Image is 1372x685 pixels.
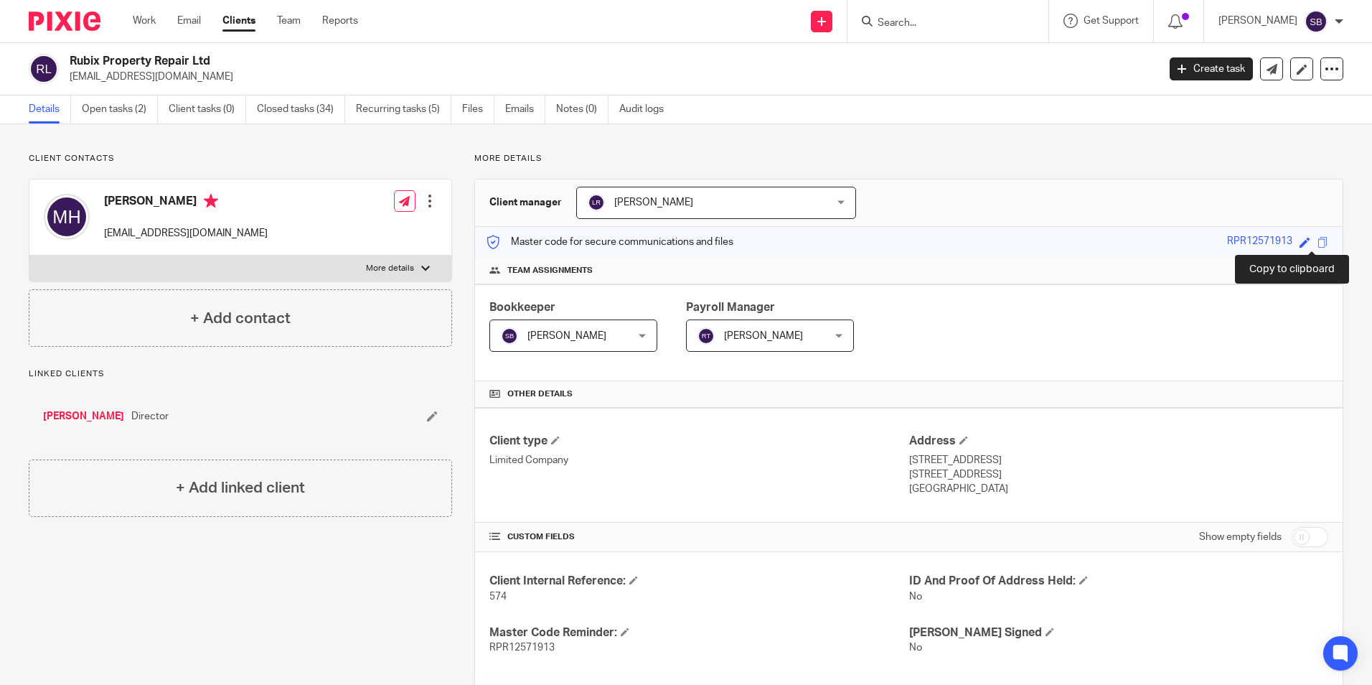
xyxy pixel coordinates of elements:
[909,482,1328,496] p: [GEOGRAPHIC_DATA]
[1227,234,1292,251] div: RPR12571913
[356,95,451,124] a: Recurring tasks (5)
[614,197,693,208] span: [PERSON_NAME]
[222,14,255,28] a: Clients
[43,409,124,424] a: [PERSON_NAME]
[507,265,593,276] span: Team assignments
[556,95,609,124] a: Notes (0)
[1170,57,1253,80] a: Create task
[29,95,71,124] a: Details
[909,453,1328,467] p: [STREET_ADDRESS]
[909,467,1328,482] p: [STREET_ADDRESS]
[44,194,90,240] img: svg%3E
[489,574,908,589] h4: Client Internal Reference:
[70,70,1148,84] p: [EMAIL_ADDRESS][DOMAIN_NAME]
[619,95,675,124] a: Audit logs
[1084,16,1139,26] span: Get Support
[104,194,268,212] h4: [PERSON_NAME]
[489,302,555,313] span: Bookkeeper
[133,14,156,28] a: Work
[82,95,158,124] a: Open tasks (2)
[29,368,452,380] p: Linked clients
[104,226,268,241] p: [EMAIL_ADDRESS][DOMAIN_NAME]
[204,194,218,208] i: Primary
[588,194,605,211] img: svg%3E
[257,95,345,124] a: Closed tasks (34)
[724,331,803,341] span: [PERSON_NAME]
[176,477,305,499] h4: + Add linked client
[505,95,545,124] a: Emails
[909,434,1328,449] h4: Address
[486,235,733,249] p: Master code for secure communications and files
[697,327,715,345] img: svg%3E
[489,643,555,653] span: RPR12571913
[909,592,922,602] span: No
[489,434,908,449] h4: Client type
[489,453,908,467] p: Limited Company
[489,625,908,640] h4: Master Code Reminder:
[876,17,1005,30] input: Search
[474,153,1343,164] p: More details
[1305,10,1328,33] img: svg%3E
[501,327,518,345] img: svg%3E
[527,331,606,341] span: [PERSON_NAME]
[489,531,908,543] h4: CUSTOM FIELDS
[277,14,301,28] a: Team
[190,307,291,330] h4: + Add contact
[366,263,414,274] p: More details
[131,409,169,424] span: Director
[70,54,932,69] h2: Rubix Property Repair Ltd
[169,95,246,124] a: Client tasks (0)
[29,153,452,164] p: Client contacts
[489,195,562,210] h3: Client manager
[462,95,494,124] a: Files
[177,14,201,28] a: Email
[29,54,59,84] img: svg%3E
[322,14,358,28] a: Reports
[507,388,573,400] span: Other details
[1218,14,1297,28] p: [PERSON_NAME]
[29,11,100,31] img: Pixie
[489,592,507,602] span: 574
[909,625,1328,640] h4: [PERSON_NAME] Signed
[1199,530,1282,544] label: Show empty fields
[909,574,1328,589] h4: ID And Proof Of Address Held:
[909,643,922,653] span: No
[686,302,775,313] span: Payroll Manager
